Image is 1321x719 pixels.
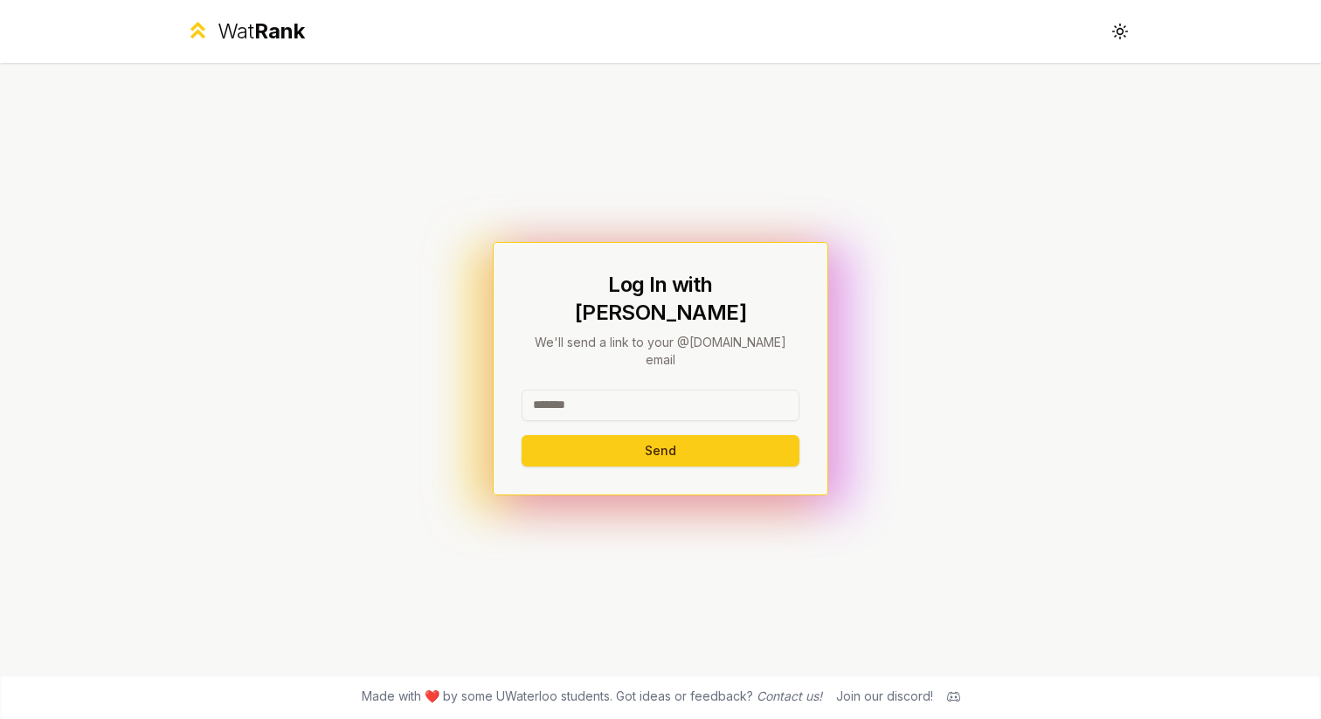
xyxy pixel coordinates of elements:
p: We'll send a link to your @[DOMAIN_NAME] email [522,334,799,369]
a: WatRank [185,17,305,45]
button: Send [522,435,799,467]
a: Contact us! [757,688,822,703]
div: Join our discord! [836,688,933,705]
span: Made with ❤️ by some UWaterloo students. Got ideas or feedback? [362,688,822,705]
span: Rank [254,18,305,44]
div: Wat [218,17,305,45]
h1: Log In with [PERSON_NAME] [522,271,799,327]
